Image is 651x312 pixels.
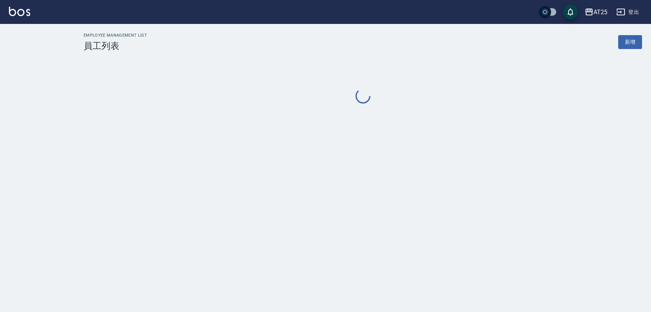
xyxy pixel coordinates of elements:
button: save [563,4,578,19]
a: 新增 [618,35,642,49]
h2: Employee Management List [84,33,147,38]
button: AT25 [582,4,610,20]
button: 登出 [613,5,642,19]
div: AT25 [594,7,607,17]
img: Logo [9,7,30,16]
h3: 員工列表 [84,41,147,51]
